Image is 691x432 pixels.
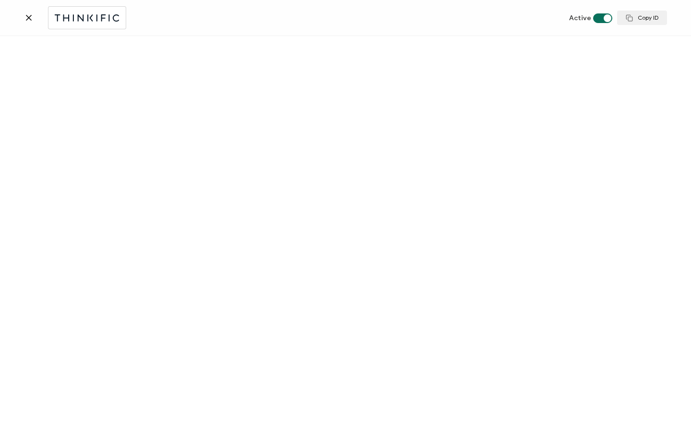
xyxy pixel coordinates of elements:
span: Active [569,14,591,22]
button: Copy ID [617,11,667,25]
iframe: Chat Widget [643,386,691,432]
img: thinkific.svg [53,12,121,24]
span: Copy ID [626,14,658,22]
